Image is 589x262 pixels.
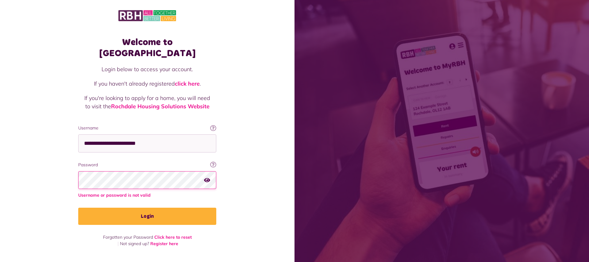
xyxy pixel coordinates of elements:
label: Username [78,125,216,131]
p: Login below to access your account. [84,65,210,73]
p: If you're looking to apply for a home, you will need to visit the [84,94,210,110]
span: Username or password is not valid [78,192,216,198]
a: click here [175,80,200,87]
p: If you haven't already registered . [84,79,210,88]
a: Rochdale Housing Solutions Website [111,103,210,110]
a: Click here to reset [154,234,192,240]
span: Forgotten your Password [103,234,153,240]
img: MyRBH [118,9,176,22]
h1: Welcome to [GEOGRAPHIC_DATA] [78,37,216,59]
label: Password [78,162,216,168]
span: Not signed up? [120,241,149,246]
button: Login [78,208,216,225]
a: Register here [150,241,178,246]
